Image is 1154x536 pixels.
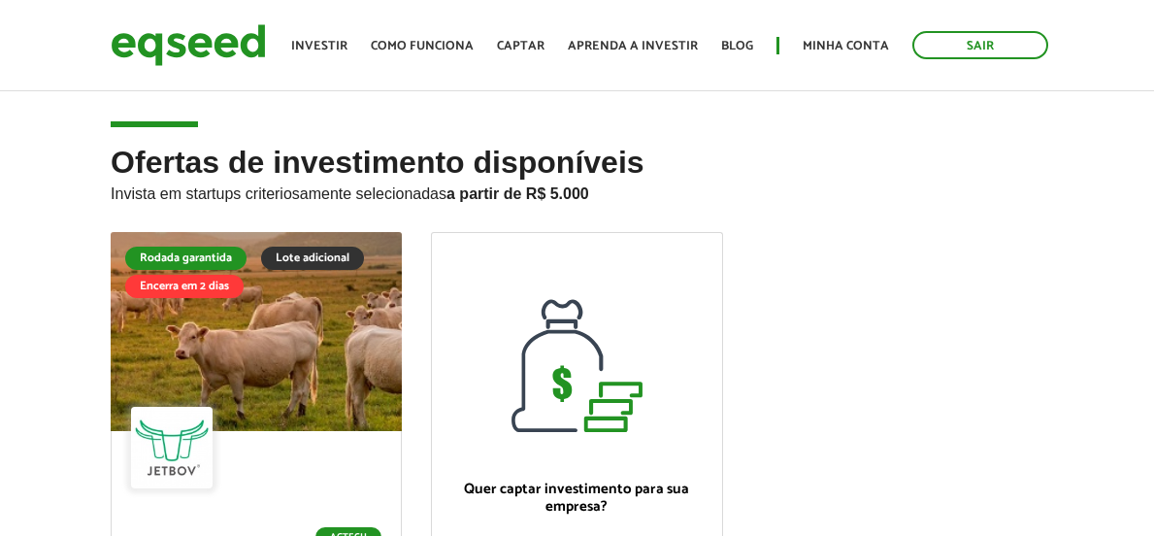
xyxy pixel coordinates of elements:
[125,275,244,298] div: Encerra em 2 dias
[451,481,702,516] p: Quer captar investimento para sua empresa?
[568,40,698,52] a: Aprenda a investir
[291,40,347,52] a: Investir
[497,40,544,52] a: Captar
[111,146,1043,232] h2: Ofertas de investimento disponíveis
[111,19,266,71] img: EqSeed
[446,185,589,202] strong: a partir de R$ 5.000
[125,247,247,270] div: Rodada garantida
[912,31,1048,59] a: Sair
[371,40,474,52] a: Como funciona
[803,40,889,52] a: Minha conta
[721,40,753,52] a: Blog
[111,180,1043,203] p: Invista em startups criteriosamente selecionadas
[261,247,364,270] div: Lote adicional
